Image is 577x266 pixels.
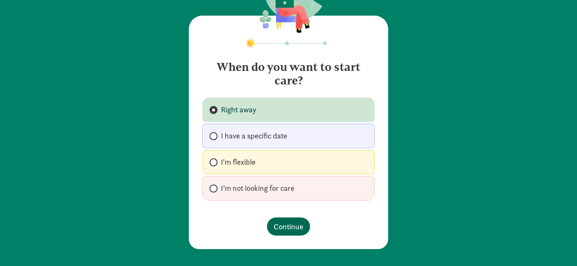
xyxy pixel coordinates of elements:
button: Continue [267,217,310,236]
span: Right away [221,105,256,115]
h4: When do you want to start care? [202,54,375,87]
span: I'm flexible [221,157,256,167]
span: I’m not looking for care [221,183,294,193]
span: I have a specific date [221,131,287,141]
span: Continue [274,221,303,232]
